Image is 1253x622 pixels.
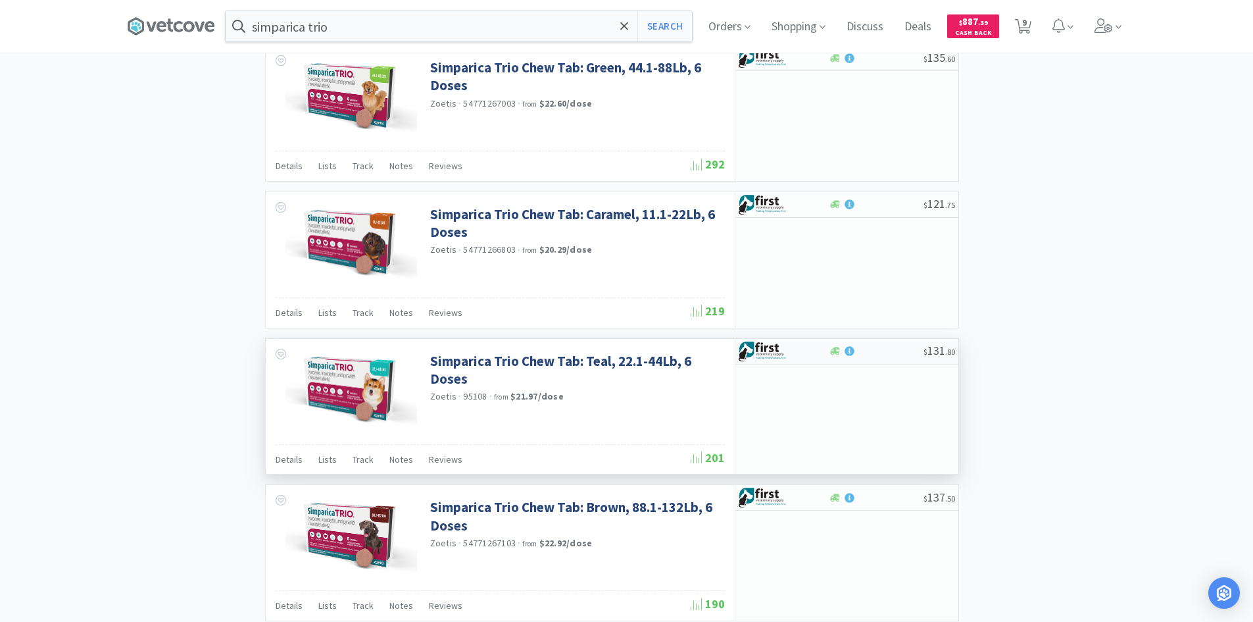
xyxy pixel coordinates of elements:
[226,11,692,41] input: Search by item, sku, manufacturer, ingredient, size...
[285,352,417,427] img: bd244f7b7b8c478f9d9efd7ed779a1f2_605126.png
[353,454,374,465] span: Track
[489,390,492,402] span: ·
[739,195,788,215] img: 67d67680309e4a0bb49a5ff0391dcc42_6.png
[458,390,461,402] span: ·
[429,160,462,172] span: Reviews
[285,205,417,280] img: 7d581639b8dc42a984a04cbe9e7996ca_605125.png
[430,244,457,255] a: Zoetis
[945,494,955,504] span: . 50
[923,54,927,64] span: $
[518,97,520,109] span: ·
[276,454,303,465] span: Details
[318,600,337,611] span: Lists
[947,9,999,44] a: $887.39Cash Back
[458,97,461,109] span: ·
[463,390,487,402] span: 95108
[522,246,537,255] span: from
[318,160,337,172] span: Lists
[923,200,927,210] span: $
[276,600,303,611] span: Details
[429,454,462,465] span: Reviews
[518,537,520,549] span: ·
[430,59,722,95] a: Simparica Trio Chew Tab: Green, 44.1-88Lb, 6 Doses
[739,342,788,361] img: 67d67680309e4a0bb49a5ff0391dcc42_6.png
[389,160,413,172] span: Notes
[637,11,692,41] button: Search
[959,15,988,28] span: 887
[923,490,955,505] span: 137
[841,21,889,33] a: Discuss
[429,307,462,319] span: Reviews
[430,352,722,388] a: Simparica Trio Chew Tab: Teal, 22.1-44Lb, 6 Doses
[463,537,516,549] span: 54771267103
[739,488,788,507] img: 67d67680309e4a0bb49a5ff0391dcc42_6.png
[276,160,303,172] span: Details
[458,537,461,549] span: ·
[923,347,927,357] span: $
[923,343,955,358] span: 131
[539,244,593,255] strong: $20.29 / dose
[1208,577,1240,609] div: Open Intercom Messenger
[430,97,457,109] a: Zoetis
[463,244,516,255] span: 54771266803
[463,97,516,109] span: 54771267003
[389,600,413,611] span: Notes
[959,18,962,27] span: $
[691,596,725,611] span: 190
[691,450,725,465] span: 201
[276,307,303,319] span: Details
[429,600,462,611] span: Reviews
[522,99,537,109] span: from
[353,600,374,611] span: Track
[899,21,937,33] a: Deals
[691,303,725,319] span: 219
[945,200,955,210] span: . 75
[353,160,374,172] span: Track
[430,498,722,534] a: Simparica Trio Chew Tab: Brown, 88.1-132Lb, 6 Doses
[539,537,593,549] strong: $22.92 / dose
[945,54,955,64] span: . 60
[389,454,413,465] span: Notes
[494,392,508,402] span: from
[518,244,520,256] span: ·
[389,307,413,319] span: Notes
[691,157,725,172] span: 292
[318,454,337,465] span: Lists
[285,59,417,133] img: 2176561f90bc432287d3fd43de3781c2_605124.png
[923,50,955,65] span: 135
[353,307,374,319] span: Track
[945,347,955,357] span: . 80
[510,390,564,402] strong: $21.97 / dose
[430,390,457,402] a: Zoetis
[923,494,927,504] span: $
[522,539,537,548] span: from
[955,30,991,38] span: Cash Back
[318,307,337,319] span: Lists
[458,244,461,256] span: ·
[1010,22,1037,34] a: 9
[430,205,722,242] a: Simparica Trio Chew Tab: Caramel, 11.1-22Lb, 6 Doses
[923,196,955,211] span: 121
[739,48,788,68] img: 67d67680309e4a0bb49a5ff0391dcc42_6.png
[285,498,417,573] img: e302f4d61d2a44168cef199ec7a40ec5_605148.png
[430,537,457,549] a: Zoetis
[978,18,988,27] span: . 39
[539,97,593,109] strong: $22.60 / dose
